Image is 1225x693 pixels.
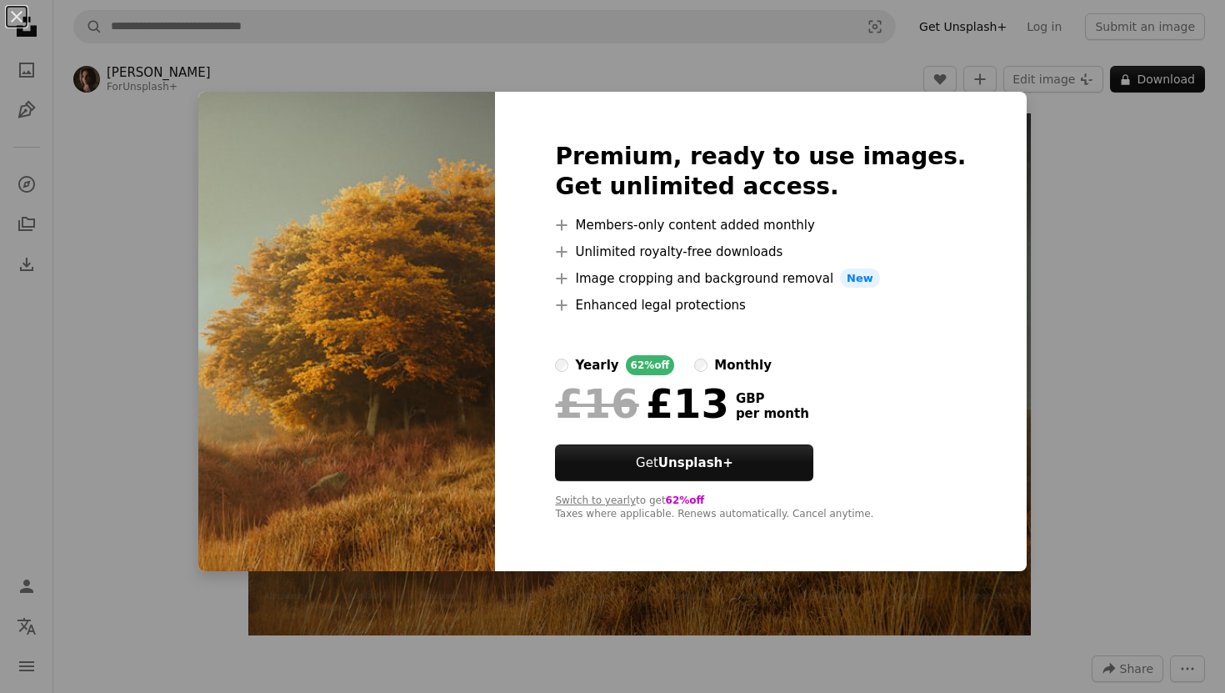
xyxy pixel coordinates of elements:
span: New [840,269,880,289]
img: premium_photo-1755273421559-8a24f661e49f [198,92,495,572]
span: £16 [555,382,638,425]
input: monthly [694,359,707,372]
div: to get Taxes where applicable. Renews automatically. Cancel anytime. [555,495,966,521]
input: yearly62%off [555,359,568,372]
button: Switch to yearly [555,495,636,508]
div: yearly [575,355,618,375]
li: Unlimited royalty-free downloads [555,242,966,262]
span: 62% off [666,495,705,506]
button: GetUnsplash+ [555,444,813,481]
strong: Unsplash+ [658,455,733,470]
span: GBP [736,391,809,406]
li: Enhanced legal protections [555,295,966,315]
li: Image cropping and background removal [555,269,966,289]
div: monthly [714,355,772,375]
h2: Premium, ready to use images. Get unlimited access. [555,142,966,202]
div: £13 [555,382,728,425]
li: Members-only content added monthly [555,215,966,235]
div: 62% off [626,355,675,375]
span: per month [736,406,809,421]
